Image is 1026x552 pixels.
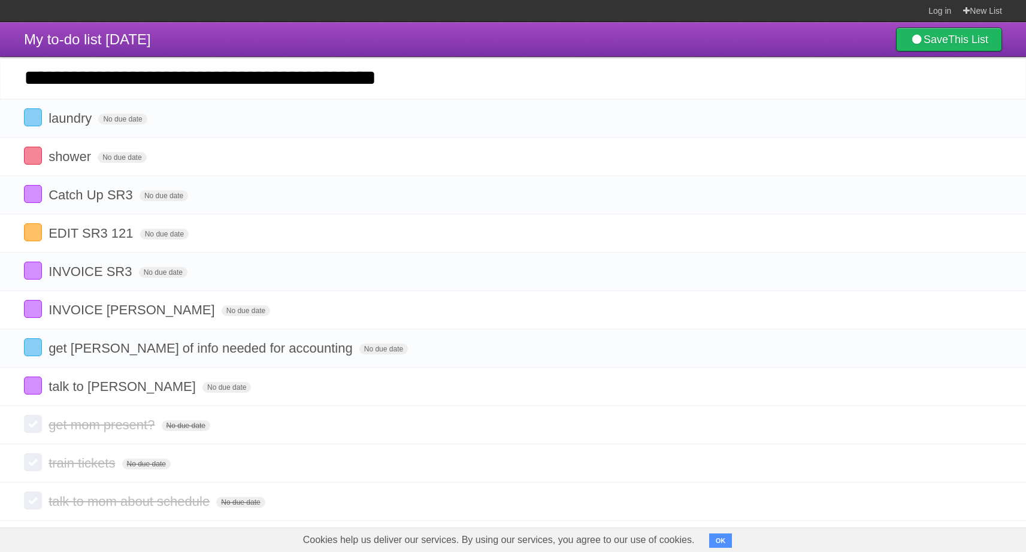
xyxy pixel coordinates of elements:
span: No due date [216,497,265,508]
label: Done [24,185,42,203]
span: My to-do list [DATE] [24,31,151,47]
span: No due date [98,114,147,125]
b: This List [948,34,988,46]
label: Done [24,377,42,395]
span: No due date [122,459,171,469]
label: Done [24,415,42,433]
span: get [PERSON_NAME] of info needed for accounting [49,341,356,356]
label: Done [24,147,42,165]
span: Catch Up SR3 [49,187,136,202]
span: No due date [359,344,408,354]
span: train tickets [49,456,118,471]
button: OK [709,533,733,548]
span: Cookies help us deliver our services. By using our services, you agree to our use of cookies. [291,528,707,552]
span: No due date [140,229,189,239]
label: Done [24,300,42,318]
span: No due date [140,190,188,201]
span: shower [49,149,94,164]
span: get mom present? [49,417,158,432]
span: No due date [98,152,146,163]
label: Done [24,338,42,356]
span: No due date [202,382,251,393]
span: talk to [PERSON_NAME] [49,379,199,394]
label: Done [24,223,42,241]
span: INVOICE [PERSON_NAME] [49,302,218,317]
span: No due date [162,420,210,431]
label: Done [24,108,42,126]
label: Done [24,492,42,509]
span: No due date [222,305,270,316]
span: No due date [139,267,187,278]
span: talk to mom about schedule [49,494,213,509]
span: EDIT SR3 121 [49,226,136,241]
label: Done [24,262,42,280]
span: laundry [49,111,95,126]
label: Done [24,453,42,471]
span: INVOICE SR3 [49,264,135,279]
a: SaveThis List [896,28,1002,51]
